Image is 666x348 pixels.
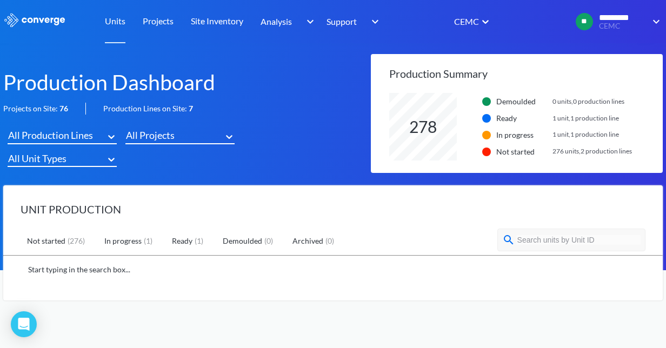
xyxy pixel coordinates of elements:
td: 1 unit , 1 production line [552,128,662,143]
b: 7 [189,104,193,113]
img: downArrow.svg [364,15,382,28]
div: ( 1 ) [192,235,205,247]
div: ( 1 ) [142,235,155,247]
td: Not started [496,144,551,159]
a: Not started [27,227,87,256]
a: Ready [172,227,205,256]
h1: Production Dashboard [3,68,371,96]
b: 76 [59,104,68,113]
span: CEMC [599,22,645,30]
h2: UNIT PRODUCTION [21,203,645,216]
td: 1 unit , 1 production line [552,111,662,126]
div: Production Lines on Site: [86,103,193,115]
span: Support [327,15,357,28]
div: ( 276 ) [65,235,87,247]
div: 278 [389,114,457,139]
div: CEMC [453,15,479,28]
td: In progress [496,128,551,143]
a: In progress [104,227,155,256]
a: Demoulded [223,227,275,256]
img: logo_ewhite.svg [3,13,66,27]
div: Projects on Site: [3,103,86,115]
div: ( 0 ) [262,235,275,247]
div: All Projects [126,128,175,143]
div: All Production Lines [8,128,93,143]
a: Archived [292,227,336,256]
h2: Production Summary [389,54,663,93]
div: All Unit Types [8,151,66,166]
span: Analysis [261,15,292,28]
div: ( 0 ) [323,235,336,247]
div: Open Intercom Messenger [11,311,37,337]
td: 276 units , 2 production lines [552,144,662,159]
input: Search units by Unit ID [516,235,641,245]
p: Start typing in the search box... [21,264,645,276]
td: Ready [496,111,551,126]
img: downArrow.svg [299,15,317,28]
td: Demoulded [496,94,551,110]
img: downArrow.svg [645,15,663,28]
td: 0 units , 0 production lines [552,94,662,110]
